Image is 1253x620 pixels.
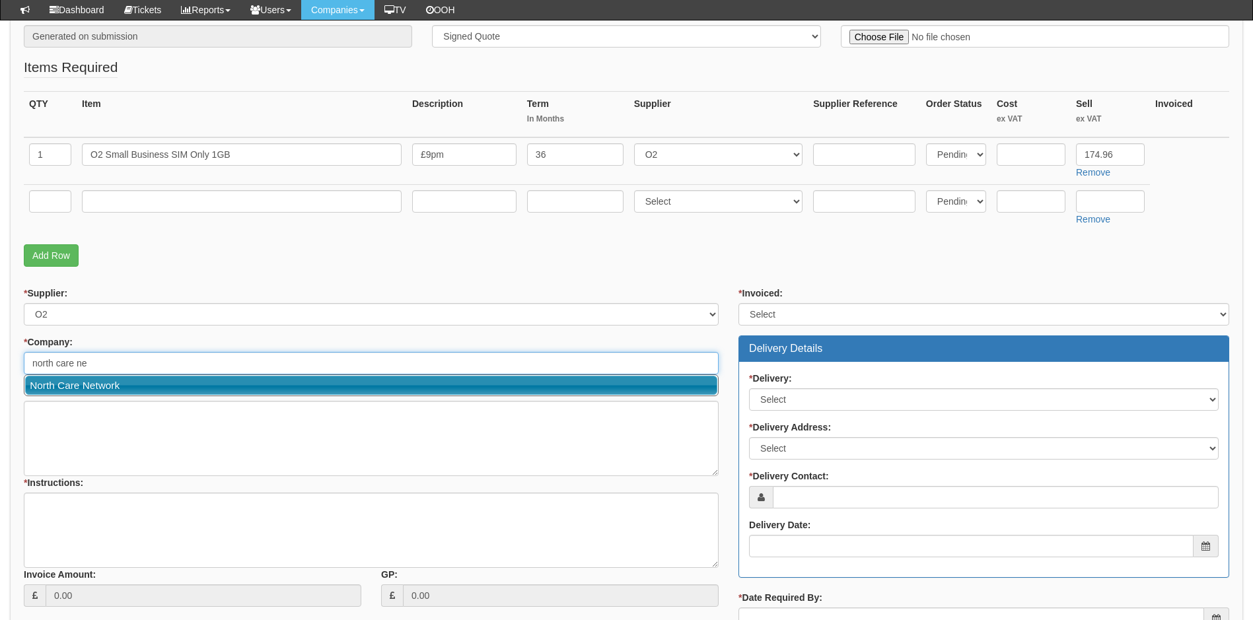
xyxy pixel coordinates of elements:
label: Instructions: [24,476,83,489]
th: Term [522,92,629,138]
small: ex VAT [997,114,1065,125]
label: Supplier: [24,287,67,300]
label: Delivery Address: [749,421,831,434]
th: Supplier [629,92,808,138]
th: Item [77,92,407,138]
label: Invoice Amount: [24,568,96,581]
label: Delivery Contact: [749,469,829,483]
a: Add Row [24,244,79,267]
th: Supplier Reference [808,92,921,138]
label: Delivery: [749,372,792,385]
label: Delivery Date: [749,518,810,532]
th: Sell [1071,92,1150,138]
label: Company: [24,335,73,349]
a: Remove [1076,167,1110,178]
th: Order Status [921,92,991,138]
label: Date Required By: [738,591,822,604]
th: Cost [991,92,1071,138]
small: ex VAT [1076,114,1145,125]
a: North Care Network [25,376,717,395]
label: GP: [381,568,398,581]
label: Invoiced: [738,287,783,300]
legend: Items Required [24,57,118,78]
th: Description [407,92,522,138]
th: Invoiced [1150,92,1229,138]
h3: Delivery Details [749,343,1219,355]
th: QTY [24,92,77,138]
small: In Months [527,114,624,125]
a: Remove [1076,214,1110,224]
